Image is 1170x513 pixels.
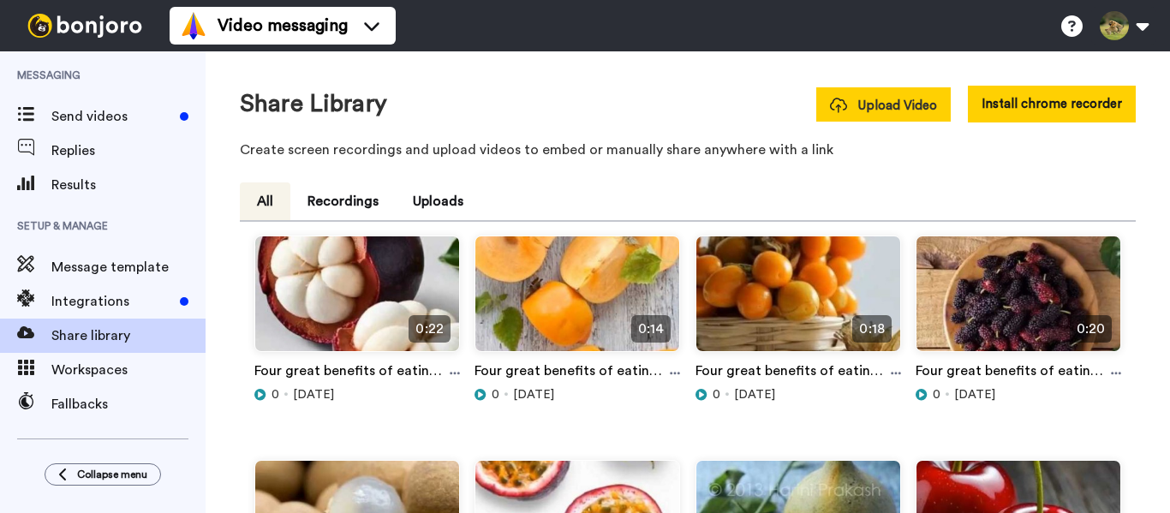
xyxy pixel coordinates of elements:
img: 88bd073c-61ba-4124-9533-61f131453d07_thumbnail_source_1756871233.jpg [255,236,459,366]
span: Send videos [51,106,173,127]
span: 0:20 [1070,315,1112,343]
img: 93dc34f7-20f5-4191-b3c8-33d6bee21f3d_thumbnail_source_1755833144.jpg [916,236,1120,366]
p: Create screen recordings and upload videos to embed or manually share anywhere with a link [240,140,1136,160]
div: [DATE] [916,386,1121,403]
img: vm-color.svg [180,12,207,39]
span: Replies [51,140,206,161]
div: [DATE] [475,386,680,403]
span: Video messaging [218,14,348,38]
button: All [240,182,290,220]
div: [DATE] [254,386,460,403]
button: Upload Video [816,87,951,122]
a: Four great benefits of eating mangosteen #mangosteen #explore #facts #shorts #viral [254,361,450,386]
span: 0 [713,386,720,403]
span: Integrations [51,291,173,312]
button: Install chrome recorder [968,86,1136,122]
span: 0:14 [631,315,671,343]
span: 0:18 [852,315,891,343]
span: Share library [51,325,206,346]
img: 96e4e637-e46e-4a9a-99db-3ae6aa21fd12_thumbnail_source_1756785415.jpg [475,236,679,366]
span: 0:22 [409,315,450,343]
h1: Share Library [240,91,387,117]
img: bj-logo-header-white.svg [21,14,149,38]
span: 0 [492,386,499,403]
img: 510b206a-ebae-4c99-a39b-864c7908a8a9_thumbnail_source_1756177427.jpg [696,236,900,366]
button: Uploads [396,182,481,220]
span: Fallbacks [51,394,206,415]
span: 0 [933,386,940,403]
span: Workspaces [51,360,206,380]
span: Results [51,175,206,195]
a: Four great benefits of eating persimmons #persimmon #explore #facts #shorts #viral [475,361,670,386]
button: Recordings [290,182,396,220]
button: Collapse menu [45,463,161,486]
div: [DATE] [695,386,901,403]
span: Message template [51,257,206,277]
a: Four great benefits of eating mulberry #mulberry #explore #facts #shorts #viral [916,361,1111,386]
span: Collapse menu [77,468,147,481]
span: 0 [272,386,279,403]
a: Four great benefits of eating raspberries #raspberries #explore #facts #shorts #viral [695,361,891,386]
span: Upload Video [830,97,937,115]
